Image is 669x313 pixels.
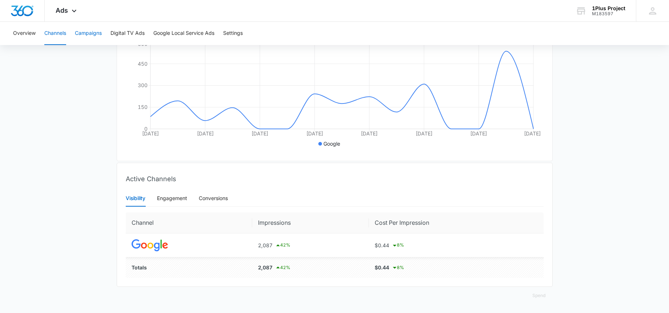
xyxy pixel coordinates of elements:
[415,130,432,137] tspan: [DATE]
[252,212,369,233] th: Impressions
[323,140,340,147] p: Google
[132,239,168,251] img: GOOGLE_ADS
[110,22,145,45] button: Digital TV Ads
[138,82,148,88] tspan: 300
[197,130,213,137] tspan: [DATE]
[392,263,404,272] div: 8 %
[524,130,541,137] tspan: [DATE]
[126,257,252,278] td: Totals
[56,7,68,14] span: Ads
[142,130,159,137] tspan: [DATE]
[392,241,404,250] div: 8 %
[369,212,543,233] th: Cost Per Impression
[199,194,228,202] div: Conversions
[44,22,66,45] button: Channels
[275,263,290,272] div: 42 %
[525,287,553,304] button: Spend
[361,130,378,137] tspan: [DATE]
[153,22,214,45] button: Google Local Service Ads
[138,104,148,110] tspan: 150
[592,11,625,16] div: account id
[258,241,363,250] div: 2,087
[251,130,268,137] tspan: [DATE]
[126,194,145,202] div: Visibility
[223,22,243,45] button: Settings
[306,130,323,137] tspan: [DATE]
[258,263,363,272] div: 2,087
[126,168,544,190] div: Active Channels
[75,22,102,45] button: Campaigns
[138,41,148,47] tspan: 600
[13,22,36,45] button: Overview
[138,61,148,67] tspan: 450
[275,241,290,250] div: 42 %
[126,212,252,233] th: Channel
[592,5,625,11] div: account name
[144,126,148,132] tspan: 0
[375,241,537,250] div: $0.44
[375,263,537,272] div: $0.44
[157,194,187,202] div: Engagement
[470,130,487,137] tspan: [DATE]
